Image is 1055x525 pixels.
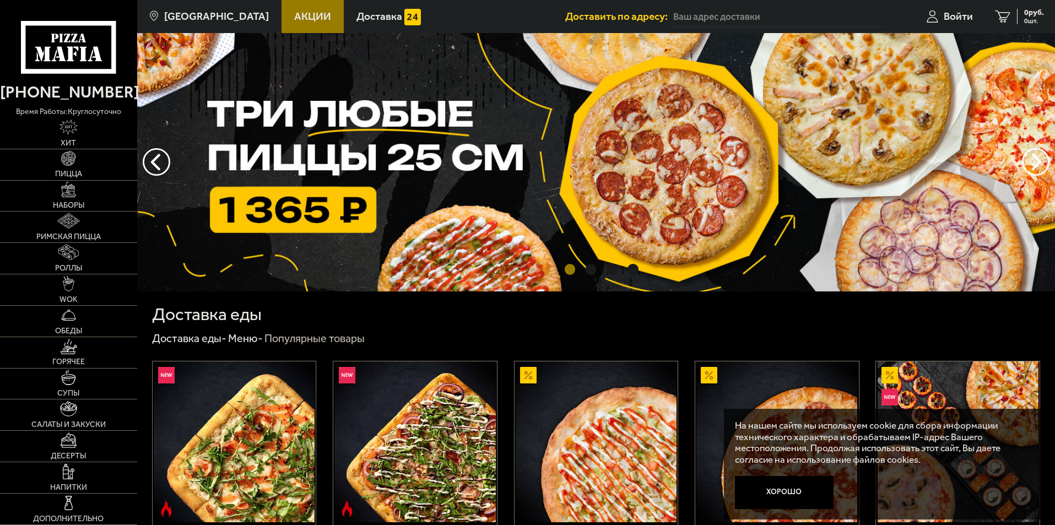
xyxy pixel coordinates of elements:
img: Острое блюдо [339,501,355,517]
a: Меню- [228,332,263,345]
span: Римская пицца [36,233,101,241]
a: НовинкаОстрое блюдоРимская с креветками [153,361,316,522]
button: точки переключения [586,264,596,274]
img: Акционный [881,367,898,383]
a: АкционныйАль-Шам 25 см (тонкое тесто) [515,361,678,522]
span: Наборы [53,202,84,209]
img: Акционный [520,367,537,383]
span: Роллы [55,264,82,272]
span: Акции [294,11,331,21]
span: Супы [57,389,79,397]
img: Новинка [881,389,898,405]
button: следующий [143,148,170,176]
span: Обеды [55,327,82,335]
input: Ваш адрес доставки [673,7,884,27]
img: Аль-Шам 25 см (тонкое тесто) [516,361,677,522]
span: Десерты [51,452,86,460]
span: Доставить по адресу: [565,11,673,21]
span: Хит [61,139,76,147]
span: Салаты и закуски [31,421,106,429]
button: точки переключения [607,264,617,274]
img: Пепперони 25 см (толстое с сыром) [696,361,857,522]
span: Горячее [52,358,85,366]
img: Акционный [701,367,717,383]
a: НовинкаОстрое блюдоРимская с мясным ассорти [333,361,497,522]
img: Острое блюдо [158,501,175,517]
img: Новинка [339,367,355,383]
span: WOK [59,296,78,304]
p: На нашем сайте мы используем cookie для сбора информации технического характера и обрабатываем IP... [735,420,1023,466]
span: Напитки [50,484,87,491]
a: АкционныйПепперони 25 см (толстое с сыром) [695,361,859,522]
div: Популярные товары [264,332,365,346]
span: Пицца [55,170,82,178]
img: Римская с креветками [154,361,315,522]
span: [GEOGRAPHIC_DATA] [164,11,269,21]
img: Новинка [158,367,175,383]
button: точки переключения [627,264,638,274]
h1: Доставка еды [152,306,262,323]
span: Войти [944,11,973,21]
button: предыдущий [1022,148,1049,176]
a: АкционныйНовинкаВсё включено [876,361,1040,522]
img: Римская с мясным ассорти [334,361,495,522]
a: Доставка еды- [152,332,226,345]
img: Всё включено [878,361,1038,522]
button: Хорошо [735,476,834,509]
span: Доставка [356,11,402,21]
button: точки переключения [565,264,575,274]
img: 15daf4d41897b9f0e9f617042186c801.svg [404,9,421,25]
span: Дополнительно [33,515,104,523]
span: 0 руб. [1024,9,1044,17]
span: 0 шт. [1024,18,1044,24]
